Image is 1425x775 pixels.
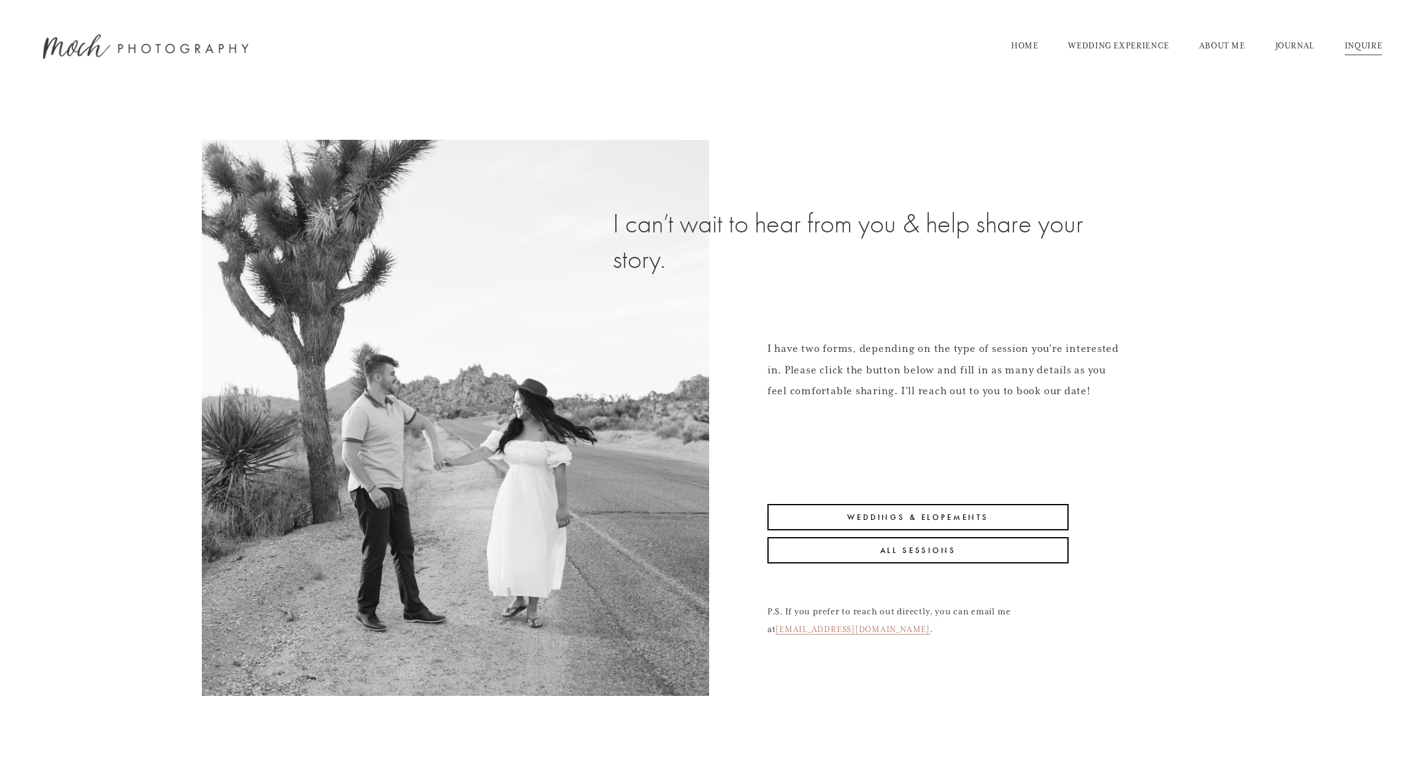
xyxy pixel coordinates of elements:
[1068,37,1169,56] a: WEDDING EXPERIENCE
[43,34,248,59] img: Moch Snyder Photography | Destination Wedding &amp; Lifestyle Film Photographer
[767,504,1069,530] a: Weddings & Elopements
[767,338,1120,402] p: I have two forms, depending on the type of session you’re interested in. Please click the button ...
[767,603,1069,639] p: P.S. If you prefer to reach out directly, you can email me at .
[1011,37,1039,56] a: HOME
[1199,37,1245,56] a: ABOUT ME
[1345,37,1382,56] a: INQUIRE
[775,624,930,635] a: [EMAIL_ADDRESS][DOMAIN_NAME]
[767,537,1069,563] a: All Sessions
[613,206,1120,277] h2: I can’t wait to hear from you & help share your story.
[1275,37,1315,56] a: JOURNAL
